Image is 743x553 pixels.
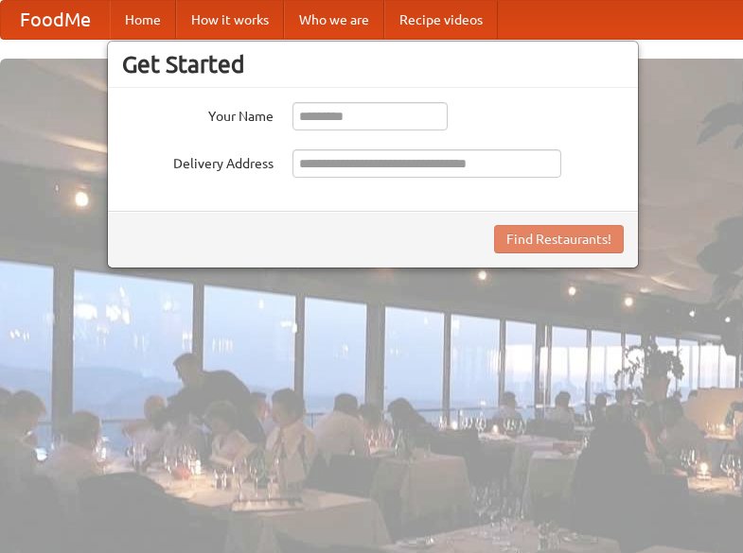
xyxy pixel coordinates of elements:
[122,102,274,126] label: Your Name
[110,1,176,39] a: Home
[384,1,498,39] a: Recipe videos
[1,1,110,39] a: FoodMe
[176,1,284,39] a: How it works
[284,1,384,39] a: Who we are
[494,225,624,253] button: Find Restaurants!
[122,149,274,173] label: Delivery Address
[122,50,624,78] h3: Get Started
